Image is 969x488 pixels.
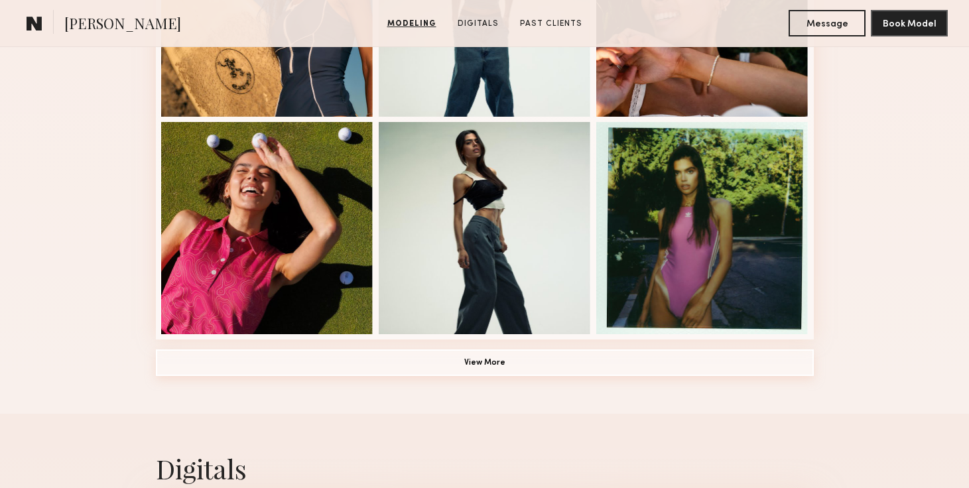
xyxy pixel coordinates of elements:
a: Past Clients [515,18,588,30]
button: Book Model [871,10,948,36]
a: Modeling [382,18,442,30]
span: [PERSON_NAME] [64,13,181,36]
button: Message [789,10,866,36]
a: Digitals [452,18,504,30]
button: View More [156,349,814,376]
a: Book Model [871,17,948,29]
div: Digitals [156,451,814,486]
